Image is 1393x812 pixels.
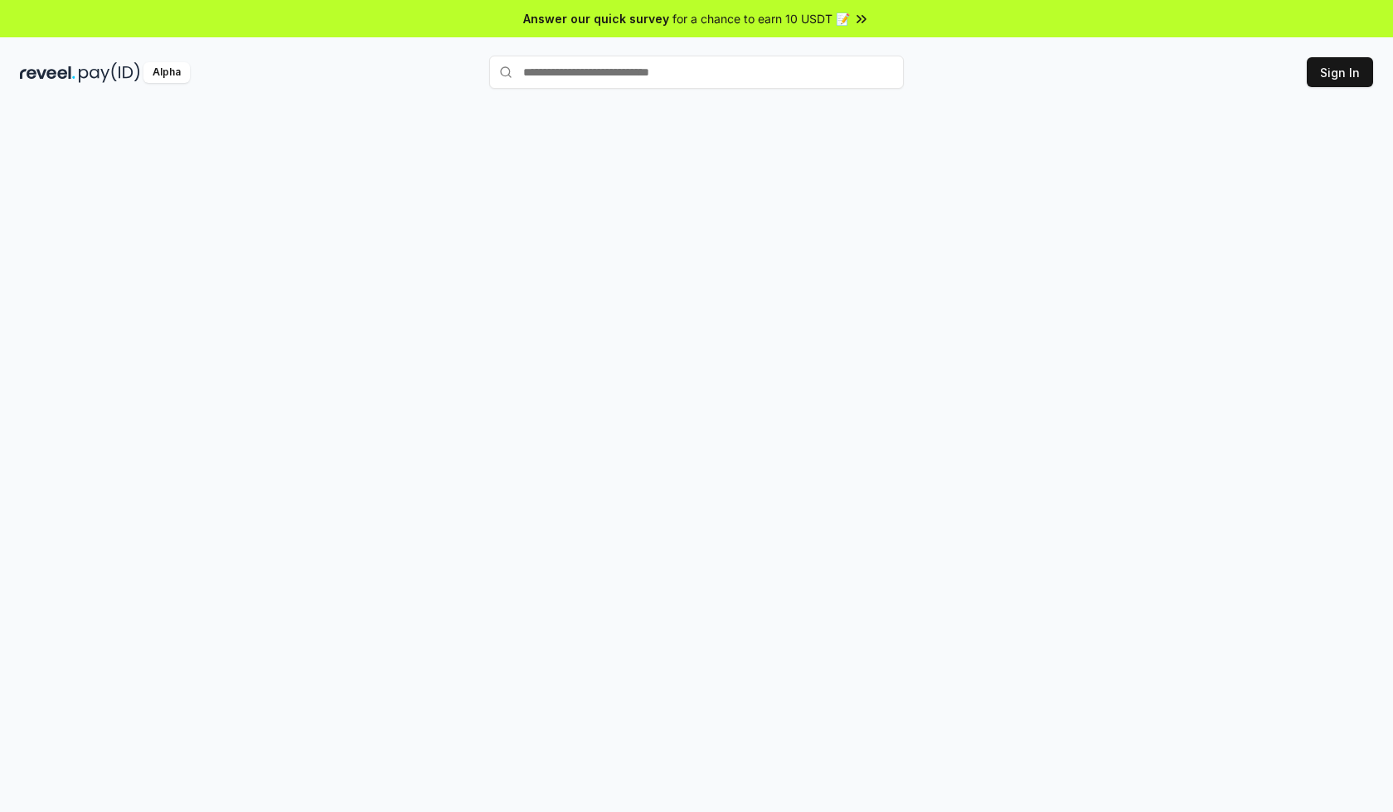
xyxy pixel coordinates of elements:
[1307,57,1373,87] button: Sign In
[523,10,669,27] span: Answer our quick survey
[79,62,140,83] img: pay_id
[20,62,75,83] img: reveel_dark
[672,10,850,27] span: for a chance to earn 10 USDT 📝
[143,62,190,83] div: Alpha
